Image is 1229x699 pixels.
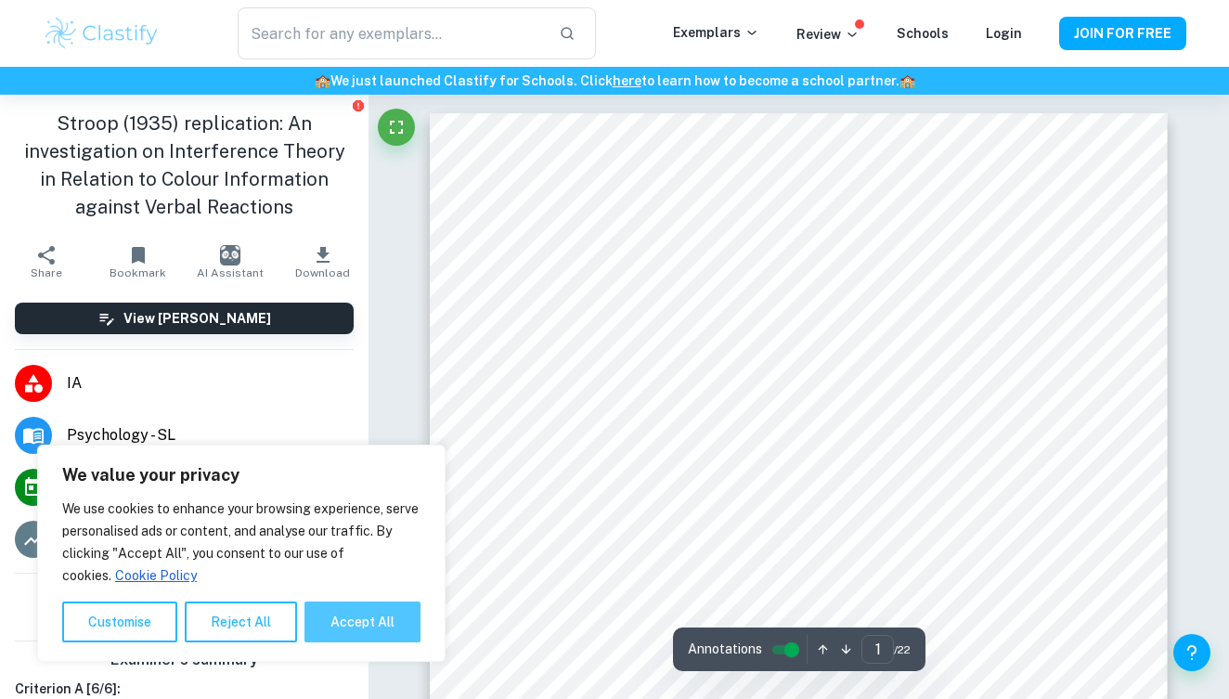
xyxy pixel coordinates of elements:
span: Share [31,266,62,279]
span: AI Assistant [197,266,264,279]
button: Help and Feedback [1173,634,1210,671]
button: Report issue [351,98,365,112]
span: Annotations [688,640,762,659]
button: JOIN FOR FREE [1059,17,1186,50]
span: Download [295,266,350,279]
button: AI Assistant [185,236,277,288]
div: We value your privacy [37,445,446,662]
button: View [PERSON_NAME] [15,303,354,334]
h1: Stroop (1935) replication: An investigation on Interference Theory in Relation to Colour Informat... [15,110,354,221]
p: Exemplars [673,22,759,43]
h6: View [PERSON_NAME] [123,308,271,329]
button: Fullscreen [378,109,415,146]
span: 🏫 [899,73,915,88]
h6: Examiner's summary [7,649,361,671]
h6: We just launched Clastify for Schools. Click to learn how to become a school partner. [4,71,1225,91]
span: 🏫 [315,73,330,88]
img: AI Assistant [220,245,240,265]
button: Customise [62,602,177,642]
button: Download [277,236,369,288]
img: Clastify logo [43,15,161,52]
p: We use cookies to enhance your browsing experience, serve personalised ads or content, and analys... [62,498,420,587]
a: here [613,73,641,88]
button: Bookmark [92,236,184,288]
input: Search for any exemplars... [238,7,544,59]
span: / 22 [894,641,911,658]
h6: Criterion A [ 6 / 6 ]: [15,679,354,699]
a: Schools [897,26,949,41]
p: Review [796,24,860,45]
button: Reject All [185,602,297,642]
a: Cookie Policy [114,567,198,584]
button: Accept All [304,602,420,642]
span: IA [67,372,354,395]
a: Login [986,26,1022,41]
p: We value your privacy [62,464,420,486]
span: Psychology - SL [67,424,354,447]
span: Bookmark [110,266,166,279]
